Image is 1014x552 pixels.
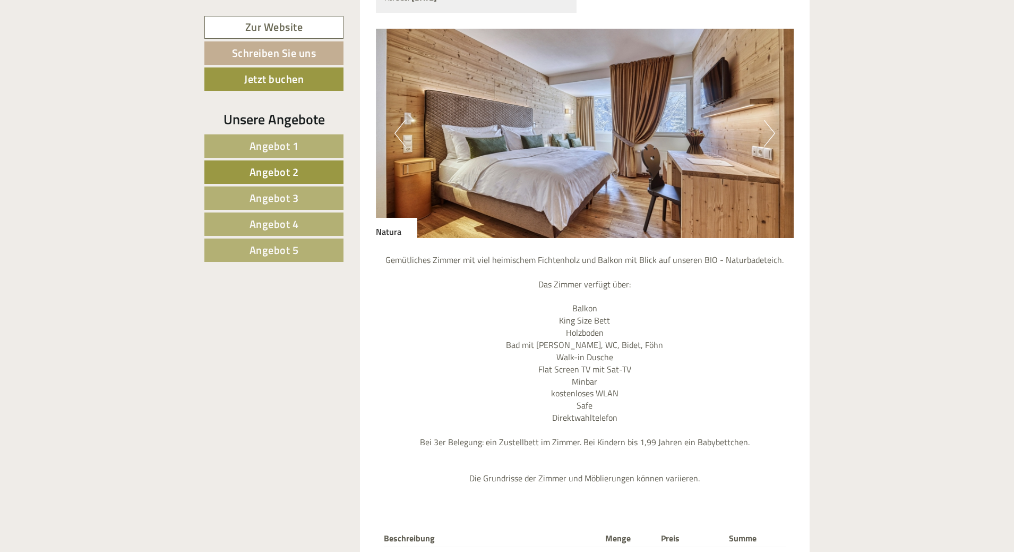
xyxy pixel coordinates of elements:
[376,254,794,485] p: Gemütliches Zimmer mit viel heimischem Fichtenholz und Balkon mit Blick auf unseren BIO - Naturba...
[250,164,299,180] span: Angebot 2
[394,120,406,147] button: Previous
[725,530,786,547] th: Summe
[204,67,343,91] a: Jetzt buchen
[657,530,725,547] th: Preis
[250,216,299,232] span: Angebot 4
[764,120,775,147] button: Next
[250,138,299,154] span: Angebot 1
[250,242,299,258] span: Angebot 5
[384,530,601,547] th: Beschreibung
[250,190,299,206] span: Angebot 3
[376,218,417,238] div: Natura
[376,29,794,238] img: image
[204,109,343,129] div: Unsere Angebote
[204,16,343,39] a: Zur Website
[204,41,343,65] a: Schreiben Sie uns
[601,530,657,547] th: Menge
